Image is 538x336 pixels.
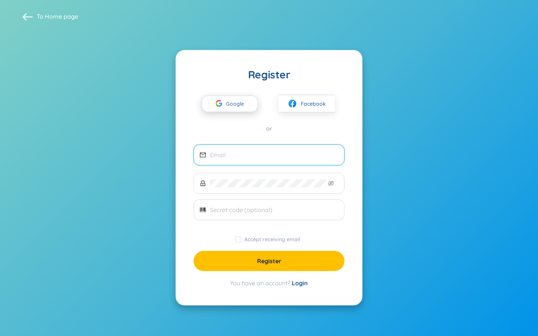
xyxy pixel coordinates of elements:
[292,279,308,287] a: Login
[241,236,303,243] span: Accept receiving email
[210,206,338,214] input: Secret code (optional)
[200,152,206,158] span: mail
[288,99,297,108] img: facebook
[301,100,326,108] span: Facebook
[200,180,206,186] span: lock
[194,68,344,81] div: Register
[210,151,338,159] input: Email
[194,279,344,287] div: You have an account?
[257,257,281,265] span: Register
[226,96,248,112] span: Google
[200,207,206,213] span: barcode
[328,180,334,186] span: eye-invisible
[194,124,344,133] div: or
[279,95,335,112] button: facebookFacebook
[37,12,78,21] span: To
[45,13,78,20] a: Home page
[194,251,344,271] button: Register
[202,96,258,112] button: Google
